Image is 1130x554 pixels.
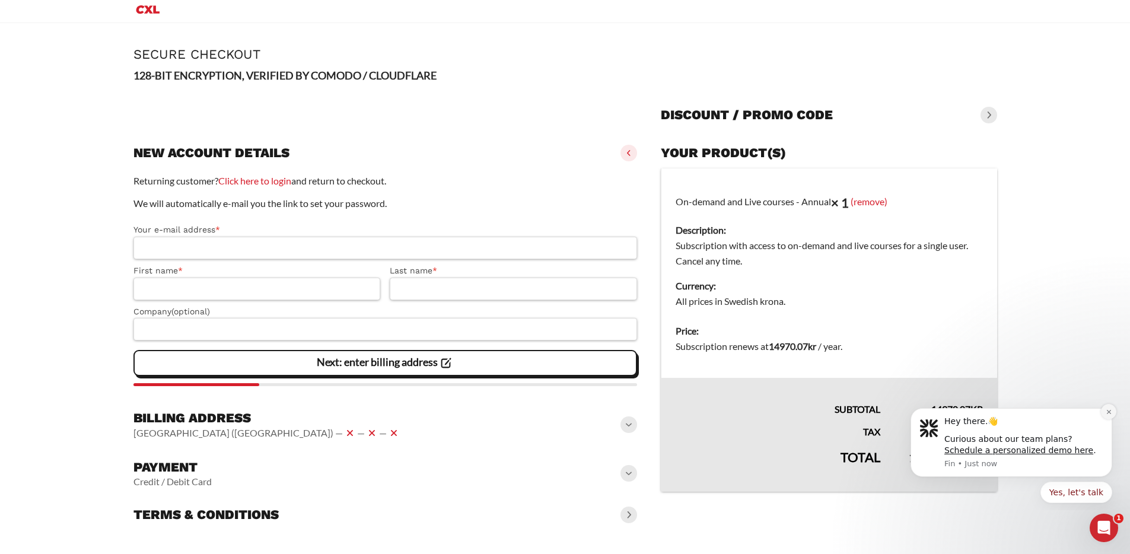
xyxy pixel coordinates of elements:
[676,323,982,339] dt: Price:
[133,305,638,319] label: Company
[52,36,211,59] div: Curious about our team plans? .
[208,7,224,22] button: Dismiss notification
[52,18,211,59] div: Message content
[818,340,841,352] span: / year
[661,440,895,492] th: Total
[769,340,816,352] bdi: 14970.07
[133,350,638,376] vaadin-button: Next: enter billing address
[661,107,833,123] h3: Discount / promo code
[52,18,211,30] div: Hey there.👋
[133,173,638,189] p: Returning customer? and return to checkout.
[133,223,638,237] label: Your e-mail address
[133,264,381,278] label: First name
[1090,514,1118,542] iframe: Intercom live chat
[27,21,46,40] img: Profile image for Fin
[171,307,210,316] span: (optional)
[18,84,219,106] div: Quick reply options
[133,426,401,440] vaadin-horizontal-layout: [GEOGRAPHIC_DATA] ([GEOGRAPHIC_DATA]) — — —
[52,48,200,58] a: Schedule a personalized demo here
[133,410,401,426] h3: Billing address
[1114,514,1123,523] span: 1
[661,417,895,440] th: Tax
[676,294,982,309] dd: All prices in Swedish krona.
[18,11,219,79] div: message notification from Fin, Just now. Hey there.👋 Curious about our team plans? Schedule a per...
[133,459,212,476] h3: Payment
[831,195,849,211] strong: × 1
[218,175,291,186] a: Click here to login
[676,278,982,294] dt: Currency:
[851,195,887,206] a: (remove)
[676,340,842,352] span: Subscription renews at .
[893,397,1130,510] iframe: Intercom notifications message
[661,168,997,317] td: On-demand and Live courses - Annual
[133,507,279,523] h3: Terms & conditions
[661,378,895,417] th: Subtotal
[148,84,219,106] button: Quick reply: Yes, let's talk
[390,264,637,278] label: Last name
[133,47,997,62] h1: Secure Checkout
[676,238,982,269] dd: Subscription with access to on-demand and live courses for a single user. Cancel any time.
[133,196,638,211] p: We will automatically e-mail you the link to set your password.
[133,476,212,488] vaadin-horizontal-layout: Credit / Debit Card
[808,340,816,352] span: kr
[52,61,211,72] p: Message from Fin, sent Just now
[133,145,289,161] h3: New account details
[133,69,437,82] strong: 128-BIT ENCRYPTION, VERIFIED BY COMODO / CLOUDFLARE
[676,222,982,238] dt: Description:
